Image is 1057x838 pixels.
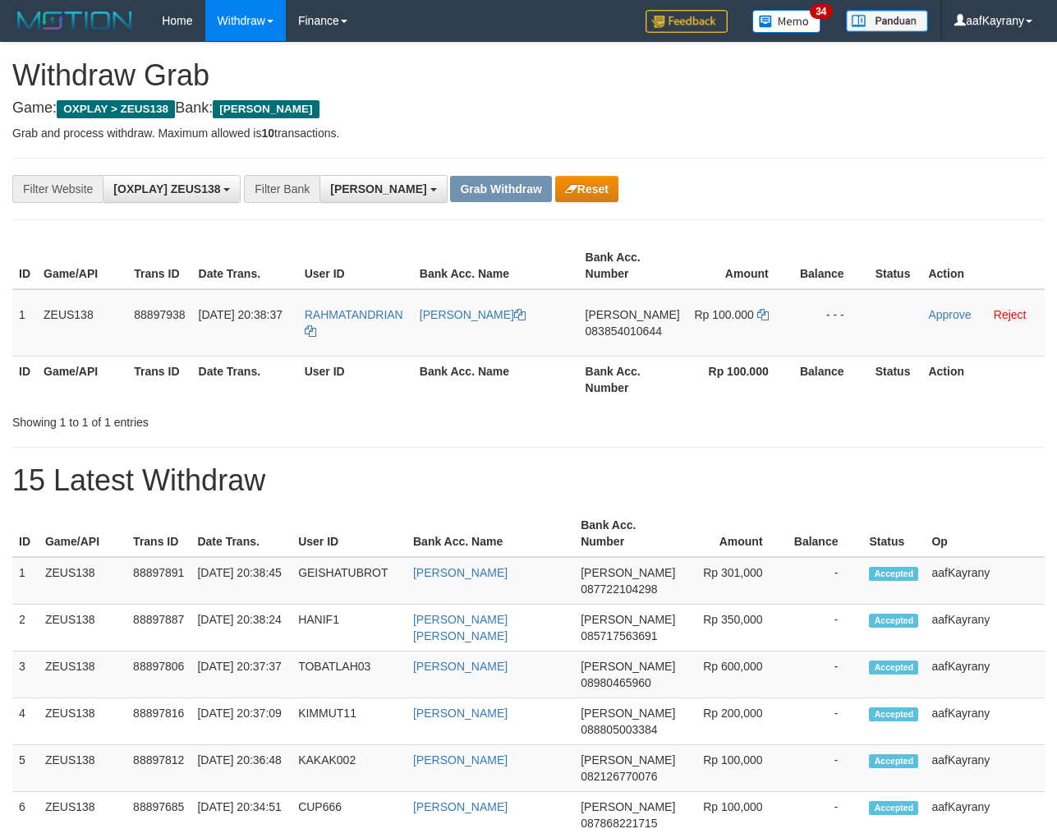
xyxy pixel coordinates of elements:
a: [PERSON_NAME] [413,753,508,767]
span: [PERSON_NAME] [581,800,675,813]
td: 1 [12,557,39,605]
span: OXPLAY > ZEUS138 [57,100,175,118]
th: Amount [687,242,793,289]
td: aafKayrany [925,745,1045,792]
th: ID [12,510,39,557]
button: Reset [555,176,618,202]
th: Bank Acc. Number [579,242,687,289]
th: Rp 100.000 [687,356,793,403]
th: Bank Acc. Name [413,356,579,403]
img: Button%20Memo.svg [752,10,821,33]
th: User ID [298,242,413,289]
td: ZEUS138 [39,605,126,652]
td: [DATE] 20:37:37 [191,652,292,698]
th: Date Trans. [192,356,298,403]
td: TOBATLAH03 [292,652,407,698]
td: ZEUS138 [39,652,126,698]
span: Copy 088805003384 to clipboard [581,723,657,736]
td: aafKayrany [925,652,1045,698]
td: 88897887 [126,605,191,652]
p: Grab and process withdraw. Maximum allowed is transactions. [12,125,1045,141]
a: [PERSON_NAME] [413,707,508,720]
th: Balance [793,242,869,289]
th: Action [921,242,1045,289]
td: aafKayrany [925,557,1045,605]
h1: 15 Latest Withdraw [12,464,1045,497]
th: Trans ID [126,510,191,557]
td: ZEUS138 [39,698,126,745]
span: [PERSON_NAME] [581,566,675,579]
th: Date Trans. [192,242,298,289]
a: [PERSON_NAME] [413,660,508,673]
td: 4 [12,698,39,745]
td: [DATE] 20:38:24 [191,605,292,652]
span: Accepted [869,614,918,628]
button: Grab Withdraw [450,176,551,202]
th: Status [862,510,925,557]
a: Copy 100000 to clipboard [757,308,769,321]
td: - - - [793,289,869,357]
th: Bank Acc. Name [407,510,574,557]
h4: Game: Bank: [12,100,1045,117]
td: Rp 350,000 [682,605,787,652]
span: 88897938 [134,308,185,321]
td: ZEUS138 [37,289,127,357]
span: Accepted [869,661,918,675]
a: Reject [994,308,1027,321]
th: User ID [292,510,407,557]
span: Copy 087722104298 to clipboard [581,582,657,596]
td: 88897891 [126,557,191,605]
td: - [788,745,863,792]
button: [PERSON_NAME] [319,175,447,203]
th: Trans ID [127,242,191,289]
strong: 10 [261,127,274,140]
span: Copy 083854010644 to clipboard [586,325,662,338]
span: Accepted [869,707,918,721]
th: Status [869,242,922,289]
th: Date Trans. [191,510,292,557]
div: Showing 1 to 1 of 1 entries [12,407,428,431]
span: [PERSON_NAME] [581,660,675,673]
span: Copy 087868221715 to clipboard [581,817,657,830]
td: ZEUS138 [39,557,126,605]
td: - [788,605,863,652]
td: - [788,557,863,605]
th: Trans ID [127,356,191,403]
td: - [788,698,863,745]
th: Amount [682,510,787,557]
span: [PERSON_NAME] [581,613,675,626]
button: [OXPLAY] ZEUS138 [103,175,241,203]
img: Feedback.jpg [646,10,728,33]
div: Filter Website [12,175,103,203]
span: Accepted [869,801,918,815]
td: ZEUS138 [39,745,126,792]
span: Rp 100.000 [694,308,753,321]
td: 1 [12,289,37,357]
a: [PERSON_NAME] [413,800,508,813]
a: [PERSON_NAME] [420,308,526,321]
th: ID [12,356,37,403]
td: Rp 600,000 [682,652,787,698]
span: [DATE] 20:38:37 [199,308,283,321]
span: [PERSON_NAME] [213,100,319,118]
span: Copy 085717563691 to clipboard [581,629,657,642]
td: [DATE] 20:37:09 [191,698,292,745]
span: [PERSON_NAME] [330,182,426,196]
td: 88897816 [126,698,191,745]
div: Filter Bank [244,175,319,203]
span: Accepted [869,567,918,581]
td: [DATE] 20:38:45 [191,557,292,605]
th: ID [12,242,37,289]
td: 88897806 [126,652,191,698]
th: Balance [788,510,863,557]
span: Copy 082126770076 to clipboard [581,770,657,783]
span: Accepted [869,754,918,768]
td: 5 [12,745,39,792]
span: [OXPLAY] ZEUS138 [113,182,220,196]
a: RAHMATANDRIAN [305,308,403,338]
td: Rp 100,000 [682,745,787,792]
th: Bank Acc. Number [574,510,682,557]
td: [DATE] 20:36:48 [191,745,292,792]
td: aafKayrany [925,698,1045,745]
td: Rp 200,000 [682,698,787,745]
